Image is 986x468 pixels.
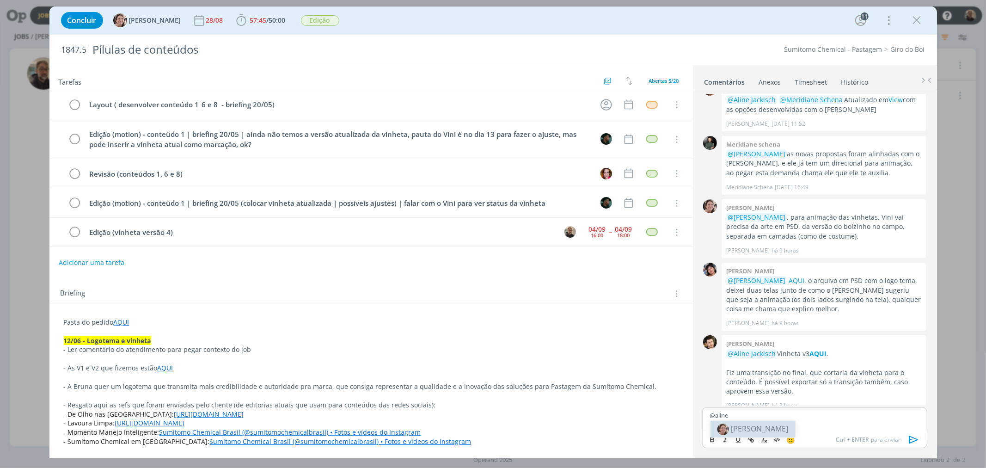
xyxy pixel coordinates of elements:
p: [PERSON_NAME] [726,120,770,128]
span: para enviar [836,436,901,444]
span: 1847.5 [61,45,87,55]
a: View [888,95,903,104]
button: 🙂 [784,434,797,445]
span: Abertas 5/20 [649,77,679,84]
p: Atualizado em com as opções desenvolvidas com o [PERSON_NAME] [726,95,921,114]
a: Sumitomo Chemical Brasil (@sumitomochemicalbrasil) • Fotos e vídeos do Instagram [159,428,421,437]
span: @[PERSON_NAME] [728,213,785,222]
span: [DATE] 16:49 [775,183,808,191]
span: @[PERSON_NAME] [728,149,785,158]
a: Histórico [841,74,869,87]
p: [PERSON_NAME] [726,246,770,255]
a: AQUI [809,349,827,358]
span: há 3 horas [772,401,799,410]
a: Timesheet [795,74,828,87]
p: Pasta do pedido [64,318,679,327]
div: Edição (motion) - conteúdo 1 | briefing 20/05 (colocar vinheta atualizada | possíveis ajustes) | ... [86,197,592,209]
p: , para animação das vinhetas, Vini vai precisa da arte em PSD, da versão do boizinho no campo, se... [726,213,921,241]
img: B [600,168,612,179]
a: Giro do Boi [891,45,925,54]
span: 57:45 [250,16,267,25]
p: @aline [710,411,919,419]
p: - Resgato aqui as refs que foram enviadas pelo cliente (de editorias atuais que usam para conteúd... [64,400,679,410]
span: 50:00 [269,16,286,25]
p: - A Bruna quer um logotema que transmita mais credibilidade e autoridade pra marca, que consiga r... [64,382,679,391]
span: há 9 horas [772,246,799,255]
div: 16:00 [591,233,604,238]
span: / [267,16,269,25]
span: - Lavoura Limpa: [64,419,115,427]
span: 🙂 [786,435,795,444]
p: Vinheta v3 . [726,349,921,358]
a: AQUI [789,276,804,285]
a: Sumitomo Chemical Brasil (@sumitomochemicalbrasil) • Fotos e vídeos do Instagram [210,437,472,446]
div: Anexos [759,78,781,87]
button: K [600,196,613,210]
img: K [600,133,612,145]
span: [DATE] 11:52 [772,120,805,128]
div: Layout ( desenvolver conteúdo 1_6 e 8 - briefing 20/05) [86,99,592,111]
img: V [703,335,717,349]
strong: 12/06 - Logotema e vinheta [64,336,151,345]
p: Fiz uma transição no final, que cortaria da vinheta para o conteúdo. É possível exportar só a tra... [726,368,921,396]
button: Concluir [61,12,103,29]
img: 1673437974_71db8c_aline2.png [717,424,729,435]
span: Briefing [61,288,86,300]
button: B [600,166,613,180]
button: Edição [300,15,340,26]
img: A [113,13,127,27]
a: Sumitomo Chemical - Pastagem [784,45,882,54]
a: AQUI [114,318,129,326]
span: Ctrl + ENTER [836,436,871,444]
div: Pílulas de conteúdos [89,38,561,61]
div: 18:00 [618,233,630,238]
button: 57:45/50:00 [234,13,288,28]
div: 28/08 [206,17,225,24]
a: AQUI [158,363,173,372]
span: -- [609,229,612,235]
span: [PERSON_NAME] [129,17,181,24]
span: @Aline Jackisch [728,349,776,358]
button: A[PERSON_NAME] [113,13,181,27]
a: [URL][DOMAIN_NAME] [174,410,244,419]
img: R [564,226,576,238]
span: @Meridiane Schena [780,95,843,104]
span: Edição [301,15,339,26]
div: Revisão (conteúdos 1, 6 e 8) [86,168,592,180]
a: Comentários [704,74,746,87]
p: - Ler comentário do atendimento para pegar contexto do job [64,345,679,354]
span: [PERSON_NAME] [731,424,789,434]
p: - As V1 e V2 que fizemos estão [64,363,679,373]
span: Tarefas [59,75,82,86]
p: [PERSON_NAME] [726,319,770,327]
p: [PERSON_NAME] [726,401,770,410]
div: 04/09 [615,226,632,233]
p: as novas propostas foram alinhadas com o [PERSON_NAME], e ele já tem um direcional para animação,... [726,149,921,178]
span: Concluir [67,17,97,24]
span: @Aline Jackisch [728,95,776,104]
div: Edição (motion) - conteúdo 1 | briefing 20/05 | ainda não temos a versão atualizada da vinheta, p... [86,129,592,150]
p: , o arquivo em PSD com o logo tema, deixei duas telas junto de como o [PERSON_NAME] sugeriu que s... [726,276,921,314]
div: Edição (vinheta versão 4) [86,227,556,238]
span: - Sumitomo Chemical em [GEOGRAPHIC_DATA]: [64,437,210,446]
p: Meridiane Schena [726,183,773,191]
img: K [600,197,612,209]
b: [PERSON_NAME] [726,339,774,348]
a: [URL][DOMAIN_NAME] [115,419,185,427]
div: 04/09 [589,226,606,233]
b: Meridiane schena [726,140,780,148]
img: E [703,263,717,277]
button: Adicionar uma tarefa [58,254,125,271]
b: [PERSON_NAME] [726,203,774,212]
img: A [703,199,717,213]
button: 11 [853,13,868,28]
img: arrow-down-up.svg [626,77,632,85]
span: - De Olho nas [GEOGRAPHIC_DATA]: [64,410,174,419]
img: M [703,136,717,150]
span: - Momento Manejo Inteligente: [64,428,159,437]
span: @[PERSON_NAME] [728,276,785,285]
div: 11 [861,12,869,20]
span: há 9 horas [772,319,799,327]
button: K [600,132,613,146]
